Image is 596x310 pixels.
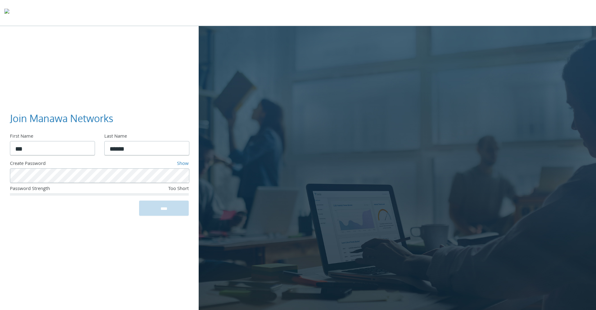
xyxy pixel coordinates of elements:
div: Password Strength [10,185,129,193]
div: First Name [10,133,94,141]
h3: Join Manawa Networks [10,112,184,126]
a: Show [177,160,189,168]
img: todyl-logo-dark.svg [4,7,9,19]
div: Last Name [104,133,189,141]
div: Too Short [129,185,189,193]
div: Create Password [10,160,124,168]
